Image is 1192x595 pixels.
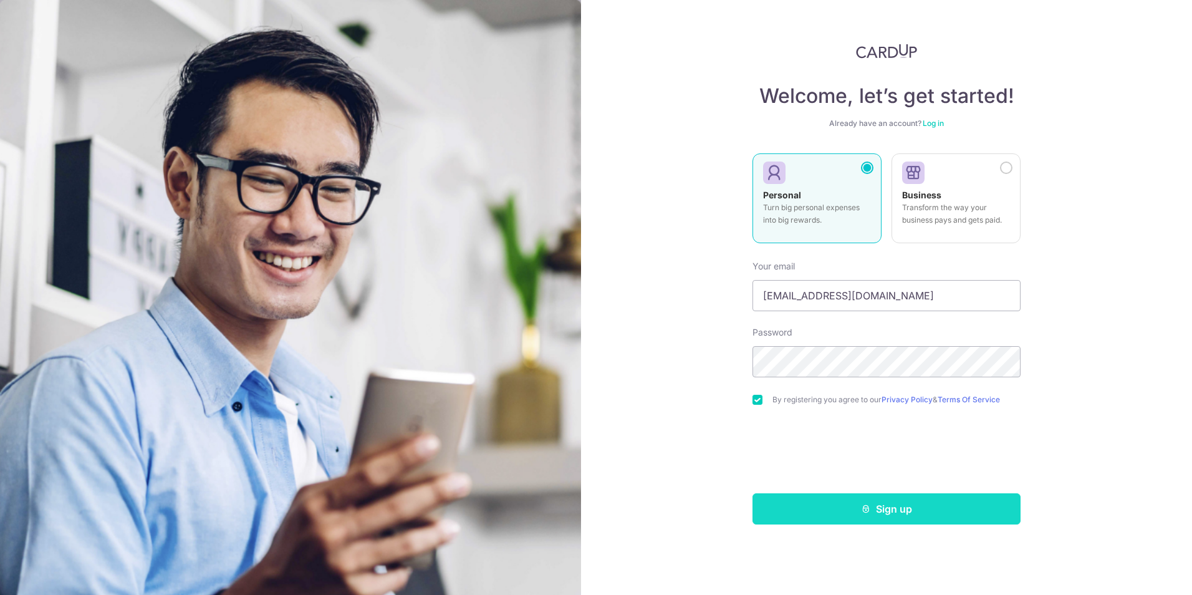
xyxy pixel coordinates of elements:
[792,430,981,478] iframe: reCAPTCHA
[856,44,917,59] img: CardUp Logo
[752,119,1021,128] div: Already have an account?
[763,190,801,200] strong: Personal
[752,84,1021,109] h4: Welcome, let’s get started!
[752,326,792,339] label: Password
[923,119,944,128] a: Log in
[752,493,1021,525] button: Sign up
[752,280,1021,311] input: Enter your Email
[882,395,933,404] a: Privacy Policy
[902,190,941,200] strong: Business
[752,153,882,251] a: Personal Turn big personal expenses into big rewards.
[892,153,1021,251] a: Business Transform the way your business pays and gets paid.
[938,395,1000,404] a: Terms Of Service
[752,260,795,273] label: Your email
[763,201,871,226] p: Turn big personal expenses into big rewards.
[772,395,1021,405] label: By registering you agree to our &
[902,201,1010,226] p: Transform the way your business pays and gets paid.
